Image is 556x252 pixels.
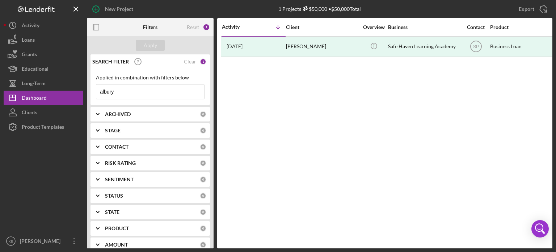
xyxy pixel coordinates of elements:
[278,6,361,12] div: 1 Projects • $50,000 Total
[22,33,35,49] div: Loans
[227,44,243,49] time: 2025-07-09 22:04
[22,47,37,63] div: Grants
[92,59,129,65] b: SEARCH FILTER
[184,59,196,65] div: Clear
[22,18,39,34] div: Activity
[143,24,157,30] b: Filters
[22,105,37,121] div: Clients
[200,225,206,232] div: 0
[200,160,206,166] div: 0
[473,44,479,49] text: SP
[519,2,534,16] div: Export
[4,105,83,120] button: Clients
[200,111,206,117] div: 0
[105,242,128,248] b: AMOUNT
[105,209,119,215] b: STATE
[200,241,206,248] div: 0
[18,234,65,250] div: [PERSON_NAME]
[105,193,123,199] b: STATUS
[22,91,47,107] div: Dashboard
[4,18,83,33] button: Activity
[4,62,83,76] button: Educational
[105,2,133,16] div: New Project
[9,239,13,243] text: KB
[105,177,134,182] b: SENTIMENT
[200,176,206,183] div: 0
[203,24,210,31] div: 1
[22,76,46,92] div: Long-Term
[388,24,460,30] div: Business
[105,226,129,231] b: PRODUCT
[301,6,327,12] div: $50,000
[200,193,206,199] div: 0
[286,24,358,30] div: Client
[187,24,199,30] div: Reset
[222,24,254,30] div: Activity
[4,120,83,134] button: Product Templates
[4,33,83,47] button: Loans
[200,58,206,65] div: 1
[4,234,83,248] button: KB[PERSON_NAME]
[105,160,136,166] b: RISK RATING
[511,2,552,16] button: Export
[200,144,206,150] div: 0
[22,120,64,136] div: Product Templates
[200,209,206,215] div: 0
[4,76,83,91] button: Long-Term
[531,220,549,237] div: Open Intercom Messenger
[388,37,460,56] div: Safe Haven Learning Academy
[4,47,83,62] button: Grants
[105,128,121,133] b: STAGE
[96,75,205,80] div: Applied in combination with filters below
[462,24,489,30] div: Contact
[87,2,140,16] button: New Project
[360,24,387,30] div: Overview
[4,91,83,105] button: Dashboard
[136,40,165,51] button: Apply
[105,111,131,117] b: ARCHIVED
[105,144,129,150] b: CONTACT
[22,62,49,78] div: Educational
[144,40,157,51] div: Apply
[200,127,206,134] div: 0
[286,37,358,56] div: [PERSON_NAME]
